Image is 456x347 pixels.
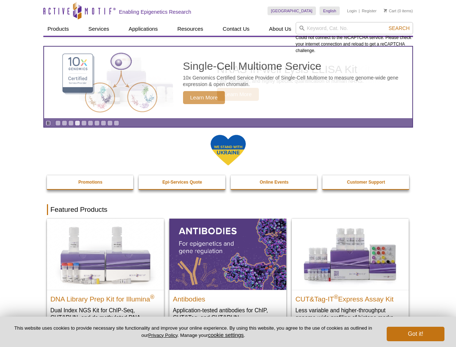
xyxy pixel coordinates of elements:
[75,120,80,126] a: Go to slide 4
[114,120,119,126] a: Go to slide 10
[183,74,409,87] p: 10x Genomics Certified Service Provider of Single-Cell Multiome to measure genome-wide gene expre...
[320,7,340,15] a: English
[296,22,413,54] div: Could not connect to the reCAPTCHA service. Please check your internet connection and reload to g...
[296,22,413,34] input: Keyword, Cat. No.
[292,219,409,290] img: CUT&Tag-IT® Express Assay Kit
[169,219,286,290] img: All Antibodies
[148,333,177,338] a: Privacy Policy
[47,219,164,335] a: DNA Library Prep Kit for Illumina DNA Library Prep Kit for Illumina® Dual Index NGS Kit for ChIP-...
[208,332,244,338] button: cookie settings
[169,219,286,328] a: All Antibodies Antibodies Application-tested antibodies for ChIP, CUT&Tag, and CUT&RUN.
[84,22,114,36] a: Services
[119,9,191,15] h2: Enabling Epigenetics Research
[56,50,164,116] img: Single-Cell Multiome Service
[384,9,387,12] img: Your Cart
[218,22,254,36] a: Contact Us
[139,175,226,189] a: Epi-Services Quote
[210,134,246,166] img: We Stand With Ukraine
[12,325,375,339] p: This website uses cookies to provide necessary site functionality and improve your online experie...
[150,294,155,300] sup: ®
[347,8,357,13] a: Login
[387,327,444,341] button: Got it!
[162,180,202,185] strong: Epi-Services Quote
[173,22,208,36] a: Resources
[45,120,51,126] a: Toggle autoplay
[292,219,409,328] a: CUT&Tag-IT® Express Assay Kit CUT&Tag-IT®Express Assay Kit Less variable and higher-throughput ge...
[183,61,409,72] h2: Single-Cell Multiome Service
[47,204,409,215] h2: Featured Products
[107,120,113,126] a: Go to slide 9
[362,8,377,13] a: Register
[386,25,412,31] button: Search
[183,91,225,104] span: Learn More
[88,120,93,126] a: Go to slide 6
[47,219,164,290] img: DNA Library Prep Kit for Illumina
[47,175,134,189] a: Promotions
[231,175,318,189] a: Online Events
[124,22,162,36] a: Applications
[94,120,100,126] a: Go to slide 7
[55,120,61,126] a: Go to slide 1
[51,292,160,303] h2: DNA Library Prep Kit for Illumina
[322,175,410,189] a: Customer Support
[347,180,385,185] strong: Customer Support
[384,7,413,15] li: (0 items)
[295,307,405,321] p: Less variable and higher-throughput genome-wide profiling of histone marks​.
[260,180,288,185] strong: Online Events
[173,292,283,303] h2: Antibodies
[359,7,360,15] li: |
[51,307,160,329] p: Dual Index NGS Kit for ChIP-Seq, CUT&RUN, and ds methylated DNA assays.
[295,292,405,303] h2: CUT&Tag-IT Express Assay Kit
[81,120,87,126] a: Go to slide 5
[44,47,412,118] a: Single-Cell Multiome Service Single-Cell Multiome Service 10x Genomics Certified Service Provider...
[44,47,412,118] article: Single-Cell Multiome Service
[101,120,106,126] a: Go to slide 8
[265,22,296,36] a: About Us
[173,307,283,321] p: Application-tested antibodies for ChIP, CUT&Tag, and CUT&RUN.
[78,180,103,185] strong: Promotions
[62,120,67,126] a: Go to slide 2
[388,25,409,31] span: Search
[384,8,396,13] a: Cart
[43,22,73,36] a: Products
[68,120,74,126] a: Go to slide 3
[268,7,316,15] a: [GEOGRAPHIC_DATA]
[334,294,338,300] sup: ®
